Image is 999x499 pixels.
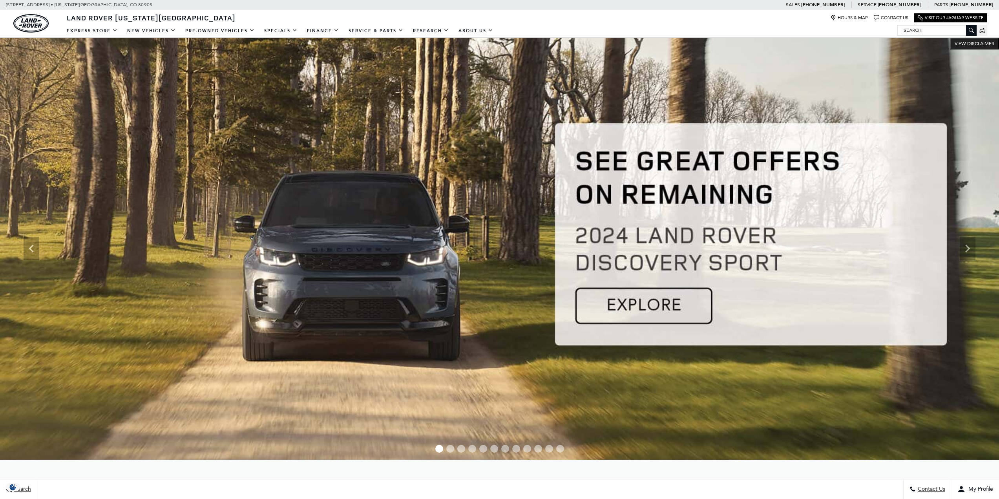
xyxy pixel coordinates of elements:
span: Go to slide 12 [556,445,564,453]
a: Specials [259,24,302,38]
a: Research [408,24,454,38]
a: Finance [302,24,344,38]
span: Sales [786,2,800,7]
div: Previous [24,237,39,260]
section: Click to Open Cookie Consent Modal [4,483,22,491]
a: [PHONE_NUMBER] [950,2,993,8]
span: Parts [934,2,948,7]
span: Go to slide 6 [490,445,498,453]
span: Land Rover [US_STATE][GEOGRAPHIC_DATA] [67,13,236,22]
button: Open user profile menu [952,479,999,499]
a: Service & Parts [344,24,408,38]
button: VIEW DISCLAIMER [950,38,999,49]
span: Go to slide 10 [534,445,542,453]
div: Next [960,237,975,260]
span: Go to slide 3 [457,445,465,453]
span: Go to slide 4 [468,445,476,453]
a: [STREET_ADDRESS] • [US_STATE][GEOGRAPHIC_DATA], CO 80905 [6,2,152,7]
a: Pre-Owned Vehicles [181,24,259,38]
img: Land Rover [13,14,49,33]
a: [PHONE_NUMBER] [878,2,921,8]
img: Opt-Out Icon [4,483,22,491]
a: New Vehicles [122,24,181,38]
a: land-rover [13,14,49,33]
span: My Profile [965,486,993,493]
span: Go to slide 7 [501,445,509,453]
span: VIEW DISCLAIMER [955,40,994,47]
input: Search [898,26,976,35]
span: Go to slide 9 [523,445,531,453]
span: Go to slide 8 [512,445,520,453]
span: Go to slide 5 [479,445,487,453]
span: Go to slide 2 [446,445,454,453]
a: Visit Our Jaguar Website [918,15,984,21]
a: EXPRESS STORE [62,24,122,38]
span: Service [858,2,876,7]
a: Land Rover [US_STATE][GEOGRAPHIC_DATA] [62,13,240,22]
a: About Us [454,24,498,38]
a: [PHONE_NUMBER] [801,2,845,8]
a: Hours & Map [831,15,868,21]
span: Contact Us [916,486,945,493]
a: Contact Us [874,15,908,21]
nav: Main Navigation [62,24,498,38]
span: Go to slide 1 [435,445,443,453]
span: Go to slide 11 [545,445,553,453]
